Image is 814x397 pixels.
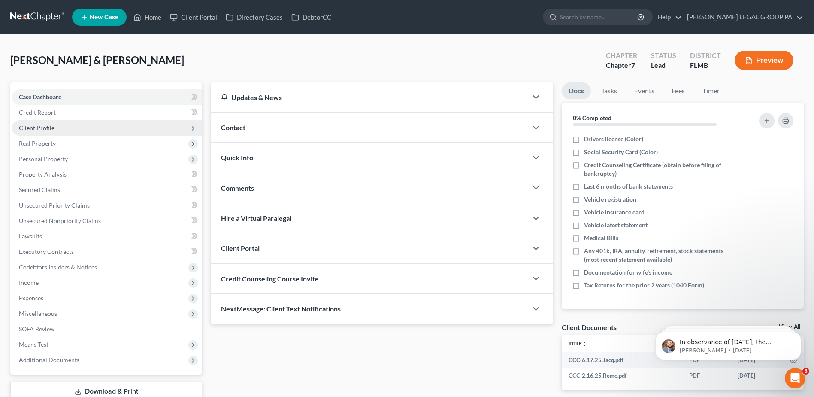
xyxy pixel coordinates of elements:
span: Executory Contracts [19,248,74,255]
span: Credit Counseling Course Invite [221,275,319,283]
span: Last 6 months of bank statements [584,182,673,191]
a: Executory Contracts [12,244,202,260]
a: Titleunfold_more [569,340,587,347]
span: Drivers license (Color) [584,135,643,144]
span: Case Dashboard [19,93,62,101]
div: Lead [651,61,676,70]
a: Property Analysis [12,167,202,182]
span: Real Property [19,140,56,147]
a: Events [627,82,661,99]
a: Case Dashboard [12,89,202,105]
span: Contact [221,123,245,131]
span: Lawsuits [19,232,42,240]
a: Home [129,9,166,25]
a: DebtorCC [287,9,336,25]
a: Lawsuits [12,229,202,244]
div: District [690,51,721,61]
a: Secured Claims [12,182,202,198]
span: Any 401k, IRA, annuity, retirement, stock statements (most recent statement available) [584,247,736,264]
span: Personal Property [19,155,68,162]
i: unfold_more [582,342,587,347]
a: SOFA Review [12,321,202,337]
td: CCC-2.16.25.Remo.pdf [562,368,682,383]
iframe: Intercom notifications message [642,314,814,374]
div: Chapter [606,51,637,61]
strong: 0% Completed [573,114,611,122]
span: Documentation for wife's income [584,268,672,277]
a: Unsecured Priority Claims [12,198,202,213]
span: Quick Info [221,153,253,162]
span: Tax Returns for the prior 2 years (1040 Form) [584,281,704,290]
span: Unsecured Priority Claims [19,202,90,209]
a: Timer [696,82,726,99]
a: Client Portal [166,9,221,25]
span: Additional Documents [19,356,79,363]
span: Social Security Card (Color) [584,148,658,156]
span: NextMessage: Client Text Notifications [221,305,341,313]
input: Search by name... [560,9,638,25]
span: Hire a Virtual Paralegal [221,214,291,222]
span: 6 [802,368,809,375]
td: PDF [682,368,731,383]
span: New Case [90,14,118,21]
span: SOFA Review [19,325,54,333]
span: Secured Claims [19,186,60,193]
span: 7 [631,61,635,69]
span: Credit Counseling Certificate (obtain before filing of bankruptcy) [584,161,736,178]
span: Miscellaneous [19,310,57,317]
span: [PERSON_NAME] & [PERSON_NAME] [10,54,184,66]
a: Help [653,9,682,25]
span: Income [19,279,39,286]
span: Medical Bills [584,234,618,242]
span: Client Profile [19,124,54,131]
a: Tasks [594,82,624,99]
a: Docs [562,82,591,99]
td: CCC-6.17.25.Jacq.pdf [562,352,682,368]
span: Client Portal [221,244,260,252]
div: Updates & News [221,93,517,102]
span: Comments [221,184,254,192]
a: Directory Cases [221,9,287,25]
span: Property Analysis [19,171,67,178]
div: Status [651,51,676,61]
span: Vehicle latest statement [584,221,648,229]
button: Preview [735,51,793,70]
div: Chapter [606,61,637,70]
span: Credit Report [19,109,56,116]
a: Fees [665,82,692,99]
span: Vehicle registration [584,195,636,204]
a: Credit Report [12,105,202,120]
a: Unsecured Nonpriority Claims [12,213,202,229]
div: FLMB [690,61,721,70]
span: Means Test [19,341,48,348]
iframe: Intercom live chat [785,368,805,388]
span: Vehicle insurance card [584,208,645,217]
td: [DATE] [731,368,783,383]
div: Client Documents [562,323,617,332]
span: Codebtors Insiders & Notices [19,263,97,271]
span: Unsecured Nonpriority Claims [19,217,101,224]
a: [PERSON_NAME] LEGAL GROUP PA [683,9,803,25]
span: Expenses [19,294,43,302]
